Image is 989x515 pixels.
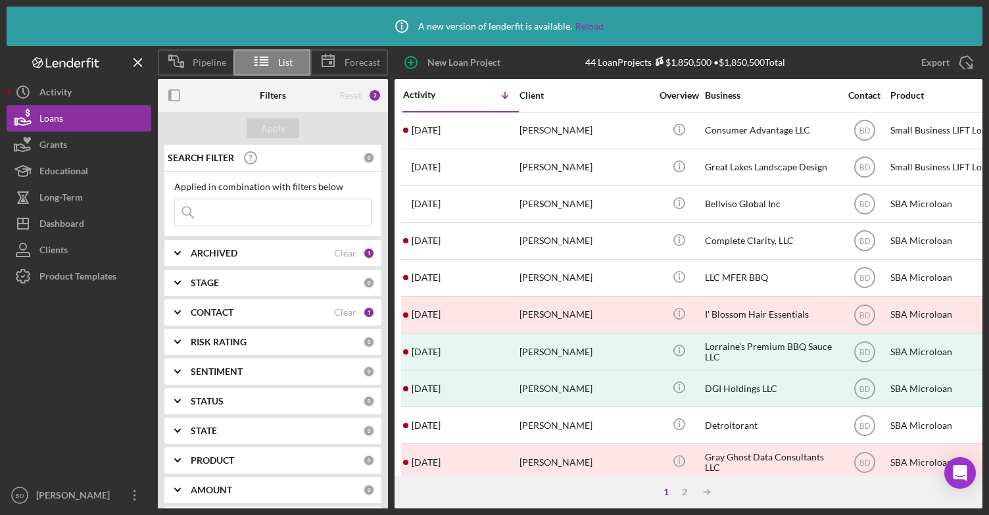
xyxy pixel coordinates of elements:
[7,263,151,289] button: Product Templates
[260,90,286,101] b: Filters
[7,132,151,158] button: Grants
[859,200,870,209] text: BD
[191,307,233,318] b: CONTACT
[7,105,151,132] button: Loans
[334,248,356,258] div: Clear
[368,89,381,102] div: 2
[705,334,836,369] div: Lorraine's Premium BBQ Sauce LLC
[412,199,441,209] time: 2025-08-25 16:26
[247,118,299,138] button: Apply
[191,248,237,258] b: ARCHIVED
[519,297,651,332] div: [PERSON_NAME]
[191,455,234,466] b: PRODUCT
[412,272,441,283] time: 2025-08-06 11:36
[519,334,651,369] div: [PERSON_NAME]
[705,224,836,258] div: Complete Clarity, LLC
[39,184,83,214] div: Long-Term
[519,371,651,406] div: [PERSON_NAME]
[412,383,441,394] time: 2025-03-03 22:18
[363,395,375,407] div: 0
[339,90,362,101] div: Reset
[33,482,118,512] div: [PERSON_NAME]
[363,454,375,466] div: 0
[403,89,461,100] div: Activity
[652,57,712,68] div: $1,850,500
[363,484,375,496] div: 0
[363,307,375,318] div: 1
[39,210,84,240] div: Dashboard
[705,260,836,295] div: LLC MFER BBQ
[39,263,116,293] div: Product Templates
[174,182,372,192] div: Applied in combination with filters below
[7,79,151,105] button: Activity
[363,366,375,378] div: 0
[859,274,870,283] text: BD
[363,277,375,289] div: 0
[7,482,151,508] button: BD[PERSON_NAME]
[7,237,151,263] button: Clients
[345,57,380,68] span: Forecast
[519,224,651,258] div: [PERSON_NAME]
[39,105,63,135] div: Loans
[412,420,441,431] time: 2025-02-21 03:28
[395,49,514,76] button: New Loan Project
[15,492,24,499] text: BD
[859,458,870,467] text: BD
[705,90,836,101] div: Business
[705,371,836,406] div: DGI Holdings LLC
[859,347,870,356] text: BD
[519,90,651,101] div: Client
[191,485,232,495] b: AMOUNT
[412,235,441,246] time: 2025-08-12 17:47
[191,396,224,406] b: STATUS
[519,260,651,295] div: [PERSON_NAME]
[705,445,836,479] div: Gray Ghost Data Consultants LLC
[859,421,870,430] text: BD
[363,247,375,259] div: 1
[191,337,247,347] b: RISK RATING
[191,278,219,288] b: STAGE
[7,158,151,184] button: Educational
[519,445,651,479] div: [PERSON_NAME]
[859,384,870,393] text: BD
[363,425,375,437] div: 0
[412,309,441,320] time: 2025-06-13 15:39
[705,187,836,222] div: Bellviso Global Inc
[519,408,651,443] div: [PERSON_NAME]
[519,150,651,185] div: [PERSON_NAME]
[859,310,870,320] text: BD
[7,184,151,210] button: Long-Term
[427,49,500,76] div: New Loan Project
[363,336,375,348] div: 0
[261,118,285,138] div: Apply
[39,132,67,161] div: Grants
[705,113,836,148] div: Consumer Advantage LLC
[191,366,243,377] b: SENTIMENT
[705,408,836,443] div: Detroitorant
[840,90,889,101] div: Contact
[363,152,375,164] div: 0
[575,21,604,32] a: Reload
[412,457,441,468] time: 2025-01-22 13:11
[705,150,836,185] div: Great Lakes Landscape Design
[334,307,356,318] div: Clear
[859,126,870,135] text: BD
[519,187,651,222] div: [PERSON_NAME]
[519,113,651,148] div: [PERSON_NAME]
[168,153,234,163] b: SEARCH FILTER
[385,10,604,43] div: A new version of lenderfit is available.
[191,426,217,436] b: STATE
[859,237,870,246] text: BD
[921,49,950,76] div: Export
[585,57,785,68] div: 44 Loan Projects • $1,850,500 Total
[657,487,675,497] div: 1
[7,210,151,237] button: Dashboard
